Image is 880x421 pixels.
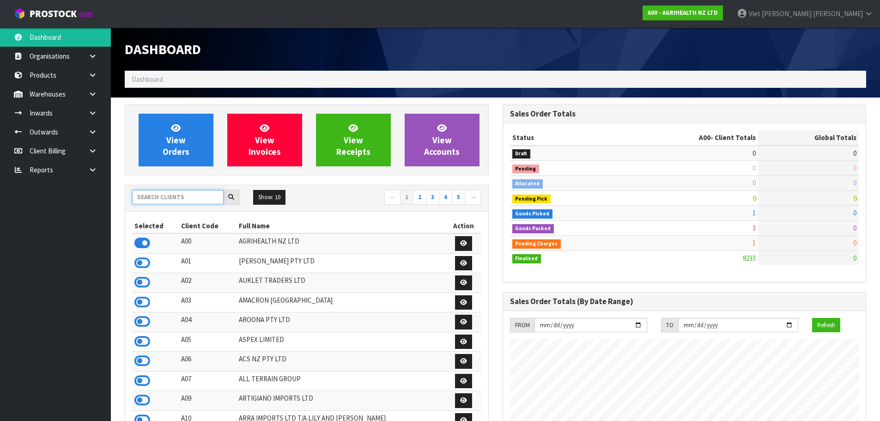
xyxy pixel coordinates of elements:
span: View Receipts [336,122,370,157]
td: A00 [179,233,237,253]
span: Pending Pick [512,195,551,204]
a: 3 [426,190,439,205]
span: Viet [PERSON_NAME] [749,9,812,18]
span: View Accounts [424,122,460,157]
th: - Client Totals [625,130,758,145]
a: → [465,190,481,205]
span: 0 [853,224,856,232]
td: AGRIHEALTH NZ LTD [237,233,446,253]
button: Show: 10 [253,190,285,205]
th: Action [446,219,481,233]
a: 1 [400,190,413,205]
nav: Page navigation [314,190,481,206]
a: ViewOrders [139,114,213,166]
img: cube-alt.png [14,8,25,19]
span: Dashboard [132,75,163,84]
td: ARTIGIANO IMPORTS LTD [237,391,446,411]
th: Full Name [237,219,446,233]
td: [PERSON_NAME] PTY LTD [237,253,446,273]
td: AUKLET TRADERS LTD [237,273,446,293]
span: ProStock [30,8,77,20]
td: ALL TERRAIN GROUP [237,371,446,391]
td: A05 [179,332,237,352]
span: [PERSON_NAME] [813,9,863,18]
td: ASPEX LIMITED [237,332,446,352]
td: A03 [179,293,237,312]
div: FROM [510,318,534,333]
a: ViewInvoices [227,114,302,166]
small: WMS [79,10,93,19]
td: A07 [179,371,237,391]
td: AMACRON [GEOGRAPHIC_DATA] [237,293,446,312]
span: View Orders [163,122,189,157]
th: Global Totals [758,130,859,145]
td: ACS NZ PTY LTD [237,352,446,372]
button: Refresh [812,318,840,333]
span: 0 [853,254,856,262]
a: ViewAccounts [405,114,479,166]
input: Search clients [132,190,224,204]
span: Finalised [512,254,541,263]
span: Allocated [512,179,543,189]
span: Dashboard [125,40,201,58]
span: 0 [853,164,856,172]
span: 0 [753,194,756,202]
span: Goods Picked [512,209,553,219]
h3: Sales Order Totals (By Date Range) [510,297,859,306]
th: Client Code [179,219,237,233]
strong: A00 - AGRIHEALTH NZ LTD [648,9,718,17]
span: Draft [512,149,531,159]
h3: Sales Order Totals [510,110,859,118]
div: TO [661,318,678,333]
a: 4 [439,190,452,205]
span: 0 [853,238,856,247]
a: ← [384,190,401,205]
span: 0 [853,208,856,217]
span: 0 [853,194,856,202]
th: Status [510,130,625,145]
span: 0 [753,164,756,172]
td: A04 [179,312,237,332]
span: A00 [699,133,710,142]
a: 2 [413,190,426,205]
span: 0 [753,149,756,158]
span: 0 [853,178,856,187]
span: View Invoices [249,122,281,157]
td: AROONA PTY LTD [237,312,446,332]
td: A02 [179,273,237,293]
span: 3 [753,224,756,232]
td: A09 [179,391,237,411]
a: ViewReceipts [316,114,391,166]
td: A01 [179,253,237,273]
span: 0 [853,149,856,158]
th: Selected [132,219,179,233]
span: 1 [753,208,756,217]
span: 1 [753,238,756,247]
td: A06 [179,352,237,372]
span: 0 [753,178,756,187]
span: Goods Packed [512,224,554,233]
a: A00 - AGRIHEALTH NZ LTD [643,6,723,20]
a: 5 [452,190,465,205]
span: Pending [512,165,540,174]
span: 8233 [743,254,756,262]
span: Pending Charges [512,239,561,249]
